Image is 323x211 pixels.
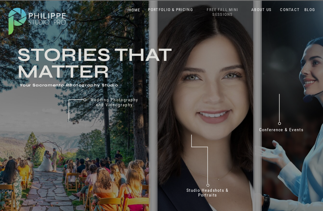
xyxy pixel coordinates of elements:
[146,7,195,12] a: PORTFOLIO & PRICING
[279,7,301,12] a: CONTACT
[86,97,142,112] a: Wedding Photography and Videography
[180,188,235,199] a: Studio Headshots & Portraits
[200,7,245,17] a: FREE FALL MINI SESSIONS
[255,127,307,135] a: Conference & Events
[123,8,146,13] a: HOME
[303,7,317,12] a: BLOG
[250,7,273,12] a: ABOUT US
[20,83,125,88] h1: Your Sacramento Photography Studio
[17,46,191,79] h3: Stories that Matter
